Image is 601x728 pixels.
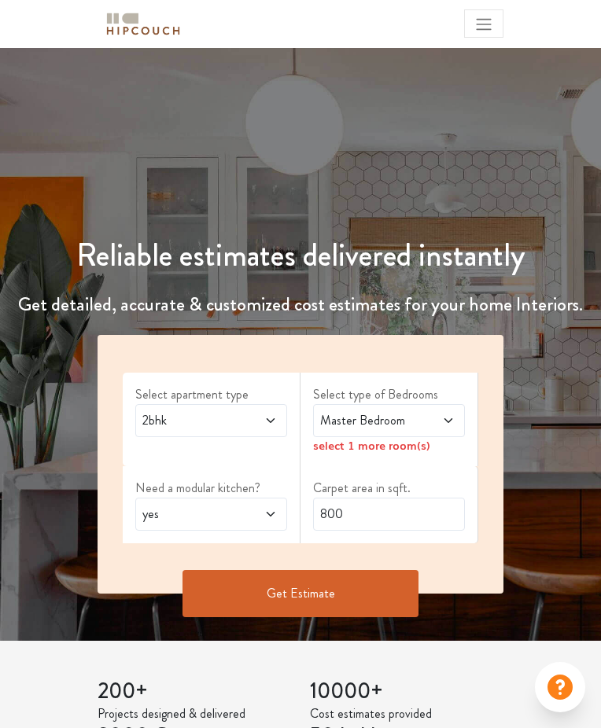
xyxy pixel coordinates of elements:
span: yes [139,505,242,524]
p: Cost estimates provided [310,704,503,723]
label: Select apartment type [135,385,287,404]
input: Enter area sqft [313,498,465,531]
p: Projects designed & delivered [98,704,291,723]
span: Master Bedroom [317,411,420,430]
h4: Get detailed, accurate & customized cost estimates for your home Interiors. [9,293,592,316]
span: logo-horizontal.svg [104,6,183,42]
h3: 200+ [98,678,291,705]
div: select 1 more room(s) [313,437,465,454]
label: Select type of Bedrooms [313,385,465,404]
label: Carpet area in sqft. [313,479,465,498]
h1: Reliable estimates delivered instantly [9,237,592,274]
button: Get Estimate [183,570,418,617]
h3: 10000+ [310,678,503,705]
span: 2bhk [139,411,242,430]
label: Need a modular kitchen? [135,479,287,498]
img: logo-horizontal.svg [104,10,183,38]
button: Toggle navigation [464,9,503,38]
